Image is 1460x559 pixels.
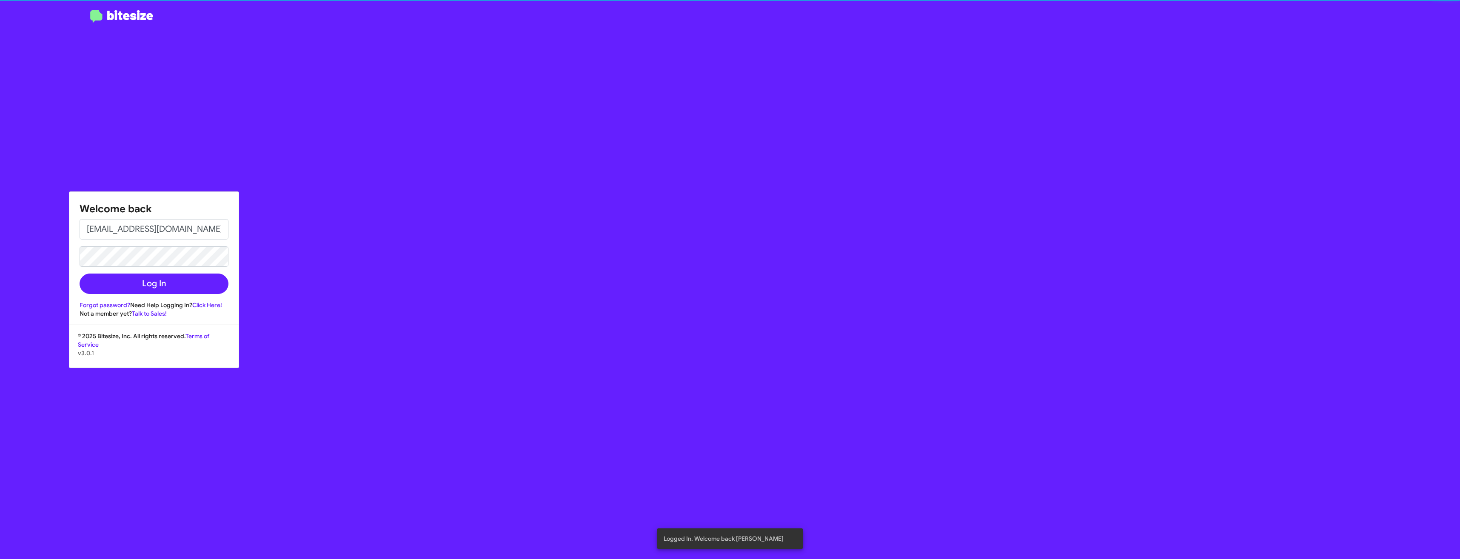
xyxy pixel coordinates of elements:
[78,349,230,357] p: v3.0.1
[132,310,167,317] a: Talk to Sales!
[80,301,130,309] a: Forgot password?
[78,332,209,348] a: Terms of Service
[80,219,228,240] input: Email address
[192,301,222,309] a: Click Here!
[69,332,239,368] div: © 2025 Bitesize, Inc. All rights reserved.
[80,309,228,318] div: Not a member yet?
[664,534,784,543] span: Logged In. Welcome back [PERSON_NAME]
[80,301,228,309] div: Need Help Logging In?
[80,274,228,294] button: Log In
[80,202,228,216] h1: Welcome back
